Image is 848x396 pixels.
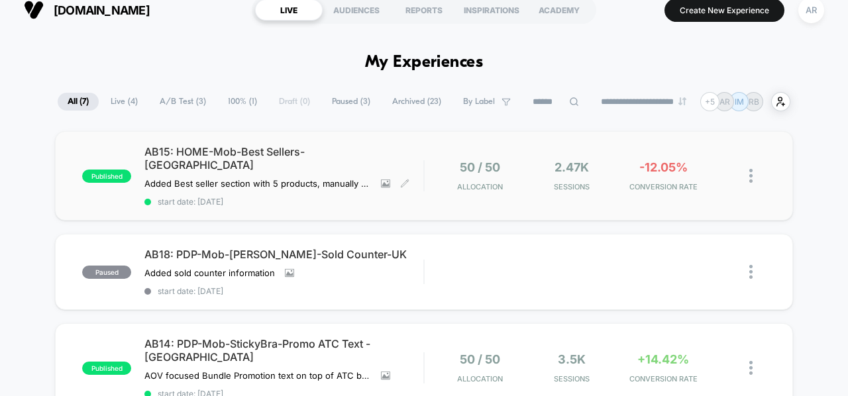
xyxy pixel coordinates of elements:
[144,197,423,207] span: start date: [DATE]
[555,160,589,174] span: 2.47k
[639,160,688,174] span: -12.05%
[749,97,759,107] p: RB
[749,361,753,375] img: close
[457,374,503,383] span: Allocation
[637,352,689,366] span: +14.42%
[460,352,500,366] span: 50 / 50
[82,362,131,375] span: published
[382,93,451,111] span: Archived ( 23 )
[144,370,371,381] span: AOV focused Bundle Promotion text on top of ATC button that links to the Sticky Bra BundleAdded t...
[735,97,744,107] p: IM
[144,248,423,261] span: AB18: PDP-Mob-[PERSON_NAME]-Sold Counter-UK
[463,97,495,107] span: By Label
[621,374,706,383] span: CONVERSION RATE
[749,169,753,183] img: close
[144,337,423,364] span: AB14: PDP-Mob-StickyBra-Promo ATC Text -[GEOGRAPHIC_DATA]
[719,97,730,107] p: AR
[82,170,131,183] span: published
[101,93,148,111] span: Live ( 4 )
[365,53,484,72] h1: My Experiences
[529,182,614,191] span: Sessions
[460,160,500,174] span: 50 / 50
[621,182,706,191] span: CONVERSION RATE
[54,3,150,17] span: [DOMAIN_NAME]
[700,92,719,111] div: + 5
[529,374,614,383] span: Sessions
[144,145,423,172] span: AB15: HOME-Mob-Best Sellers-[GEOGRAPHIC_DATA]
[82,266,131,279] span: paused
[749,265,753,279] img: close
[144,268,275,278] span: Added sold counter information
[558,352,586,366] span: 3.5k
[150,93,216,111] span: A/B Test ( 3 )
[678,97,686,105] img: end
[218,93,267,111] span: 100% ( 1 )
[144,286,423,296] span: start date: [DATE]
[322,93,380,111] span: Paused ( 3 )
[144,178,371,189] span: Added Best seller section with 5 products, manually selected, right after the banner.
[58,93,99,111] span: All ( 7 )
[457,182,503,191] span: Allocation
